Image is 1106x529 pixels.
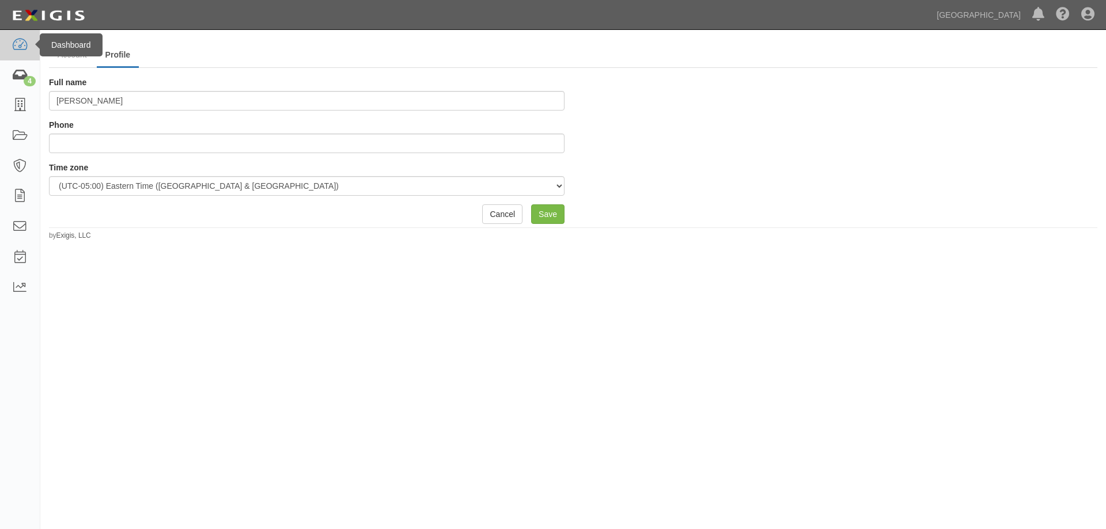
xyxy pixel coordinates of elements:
[97,43,139,68] a: Profile
[49,162,88,173] label: Time zone
[49,77,86,88] label: Full name
[9,5,88,26] img: logo-5460c22ac91f19d4615b14bd174203de0afe785f0fc80cf4dbbc73dc1793850b.png
[24,76,36,86] div: 4
[531,204,565,224] input: Save
[56,231,91,239] a: Exigis, LLC
[931,3,1027,26] a: [GEOGRAPHIC_DATA]
[49,119,74,131] label: Phone
[1056,8,1070,22] i: Help Center - Complianz
[482,204,522,224] a: Cancel
[49,231,91,241] small: by
[40,33,103,56] div: Dashboard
